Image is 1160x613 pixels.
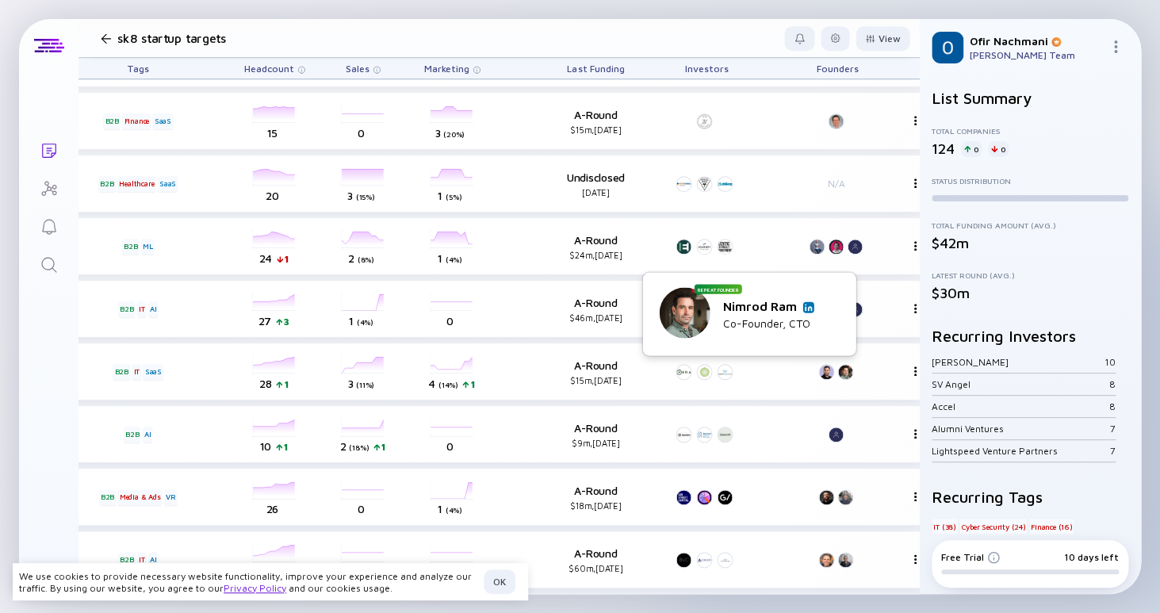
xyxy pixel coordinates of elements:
[94,58,182,79] div: Tags
[910,366,920,376] img: Menu
[932,89,1128,107] h2: List Summary
[244,63,294,75] span: Headcount
[122,239,139,255] div: B2B
[99,489,116,505] div: B2B
[671,58,742,79] div: Investors
[932,400,1109,412] div: Accel
[544,233,647,260] div: A-Round
[19,168,78,206] a: Investor Map
[544,125,647,135] div: $15m, [DATE]
[424,63,469,75] span: Marketing
[544,170,647,197] div: Undisclosed
[1109,378,1116,390] div: 8
[723,316,814,330] div: Co-Founder, CTO
[544,296,647,323] div: A-Round
[959,519,1027,534] div: Cyber Security (24)
[932,235,1128,251] div: $42m
[910,429,920,439] img: Menu
[961,141,982,157] div: 0
[932,285,1128,301] div: $30m
[103,113,120,129] div: B2B
[910,116,920,125] img: Menu
[723,299,814,313] div: Nimrod Ram
[932,140,955,157] div: 124
[544,312,647,323] div: $46m, [DATE]
[158,176,178,192] div: SaaS
[148,301,159,317] div: AI
[19,570,477,594] div: We use cookies to provide necessary website functionality, improve your experience and analyze ou...
[544,484,647,511] div: A-Round
[932,519,958,534] div: IT (38)
[117,176,155,192] div: Healthcare
[1064,551,1119,563] div: 10 days left
[932,32,963,63] img: Ofir Profile Picture
[544,546,647,573] div: A-Round
[544,108,647,135] div: A-Round
[137,552,147,568] div: IT
[1110,423,1116,435] div: 7
[544,500,647,511] div: $18m, [DATE]
[118,552,135,568] div: B2B
[932,356,1104,368] div: [PERSON_NAME]
[544,250,647,260] div: $24m, [DATE]
[1109,40,1122,53] img: Menu
[941,551,1000,563] div: Free Trial
[970,49,1103,61] div: [PERSON_NAME] Team
[932,270,1128,280] div: Latest Round (Avg.)
[910,554,920,564] img: Menu
[805,303,813,311] img: Nimrod Ram Linkedin Profile
[1104,356,1116,368] div: 10
[932,488,1128,506] h2: Recurring Tags
[143,427,153,443] div: AI
[544,358,647,385] div: A-Round
[932,126,1128,136] div: Total Companies
[113,364,129,380] div: B2B
[132,364,141,380] div: IT
[544,563,647,573] div: $60m, [DATE]
[98,176,115,192] div: B2B
[143,364,163,380] div: SaaS
[141,239,155,255] div: ML
[122,113,151,129] div: Finance
[988,141,1009,157] div: 0
[117,489,162,505] div: Media & Ads
[224,582,286,594] a: Privacy Policy
[148,552,159,568] div: AI
[932,220,1128,230] div: Total Funding Amount (Avg.)
[932,423,1110,435] div: Alumni Ventures
[118,301,135,317] div: B2B
[137,301,147,317] div: IT
[910,304,920,313] img: Menu
[932,176,1128,186] div: Status Distribution
[164,489,178,505] div: VR
[790,58,885,79] div: Founders
[910,178,920,188] img: Menu
[970,34,1103,48] div: Ofir Nachmani
[828,178,844,190] div: N/A
[544,187,647,197] div: [DATE]
[1110,445,1116,457] div: 7
[910,241,920,251] img: Menu
[932,378,1109,390] div: SV Angel
[1109,400,1116,412] div: 8
[346,63,369,75] span: Sales
[932,445,1110,457] div: Lightspeed Venture Partners
[19,206,78,244] a: Reminders
[695,285,742,294] div: Repeat Founder
[567,63,624,75] span: Last Funding
[484,569,515,594] button: OK
[1029,519,1074,534] div: Finance (16)
[544,421,647,448] div: A-Round
[856,26,909,51] button: View
[660,288,710,339] img: Nimrod Ram picture
[19,130,78,168] a: Lists
[19,244,78,282] a: Search
[117,31,226,45] h1: sk8 startup targets
[544,375,647,385] div: $15m, [DATE]
[932,327,1128,345] h2: Recurring Investors
[544,438,647,448] div: $9m, [DATE]
[124,427,140,443] div: B2B
[910,492,920,501] img: Menu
